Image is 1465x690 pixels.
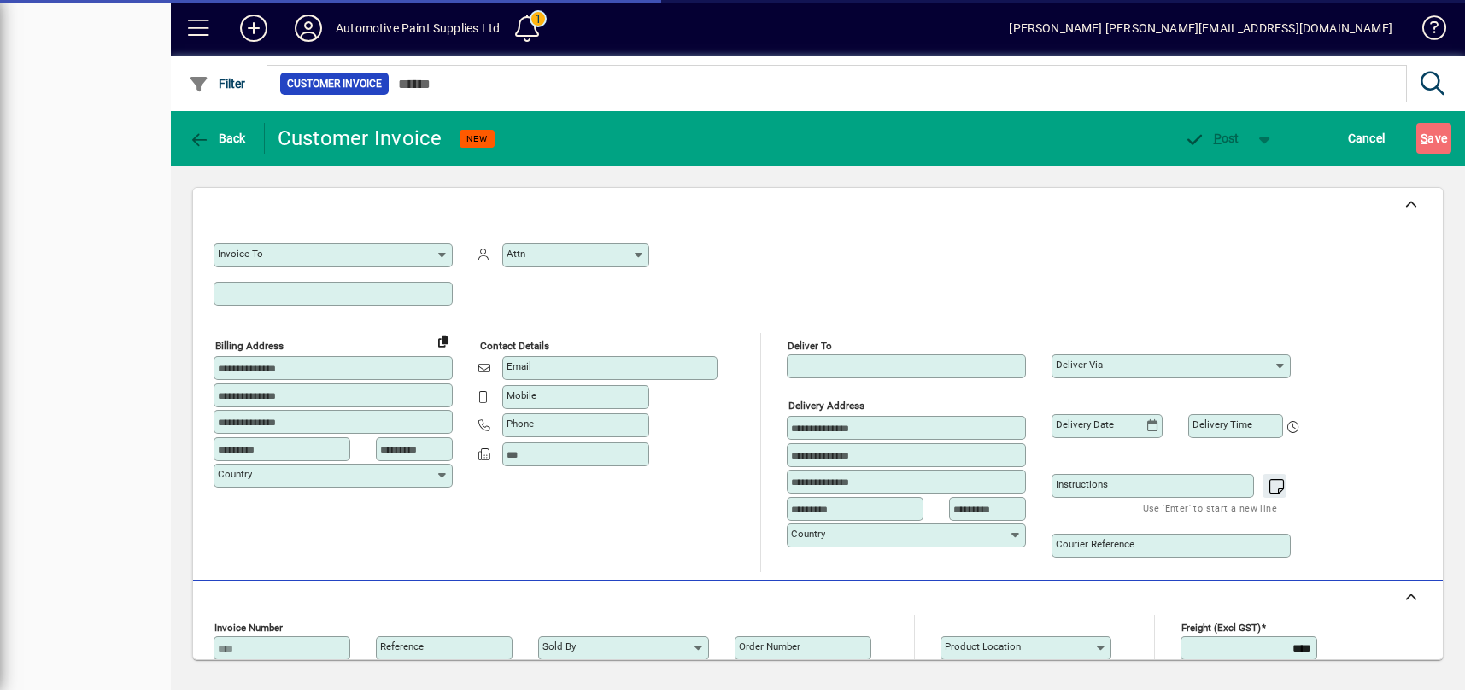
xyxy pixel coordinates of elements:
[185,123,250,154] button: Back
[1409,3,1444,59] a: Knowledge Base
[1009,15,1392,42] div: [PERSON_NAME] [PERSON_NAME][EMAIL_ADDRESS][DOMAIN_NAME]
[1421,132,1427,145] span: S
[791,528,825,540] mat-label: Country
[1184,132,1239,145] span: ost
[1348,125,1386,152] span: Cancel
[1056,359,1103,371] mat-label: Deliver via
[214,622,283,634] mat-label: Invoice number
[1416,123,1451,154] button: Save
[739,640,800,652] mat-label: Order number
[1214,132,1222,145] span: P
[380,640,424,652] mat-label: Reference
[189,132,246,145] span: Back
[281,13,336,44] button: Profile
[226,13,281,44] button: Add
[788,340,832,352] mat-label: Deliver To
[278,125,442,152] div: Customer Invoice
[185,68,250,99] button: Filter
[542,640,576,652] mat-label: Sold by
[430,327,457,354] button: Copy to Delivery address
[218,468,252,480] mat-label: Country
[1056,538,1134,550] mat-label: Courier Reference
[1181,622,1261,634] mat-label: Freight (excl GST)
[1056,478,1108,490] mat-label: Instructions
[1344,123,1390,154] button: Cancel
[466,133,488,144] span: NEW
[218,248,263,260] mat-label: Invoice To
[1175,123,1248,154] button: Post
[1143,498,1277,517] mat-hint: Use 'Enter' to start a new line
[507,360,531,372] mat-label: Email
[507,248,525,260] mat-label: Attn
[171,123,265,154] app-page-header-button: Back
[1056,418,1114,430] mat-label: Delivery date
[336,15,500,42] div: Automotive Paint Supplies Ltd
[945,640,1021,652] mat-label: Product location
[1193,418,1252,430] mat-label: Delivery time
[507,389,536,401] mat-label: Mobile
[287,75,382,92] span: Customer Invoice
[1421,125,1447,152] span: ave
[189,77,246,91] span: Filter
[507,418,534,430] mat-label: Phone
